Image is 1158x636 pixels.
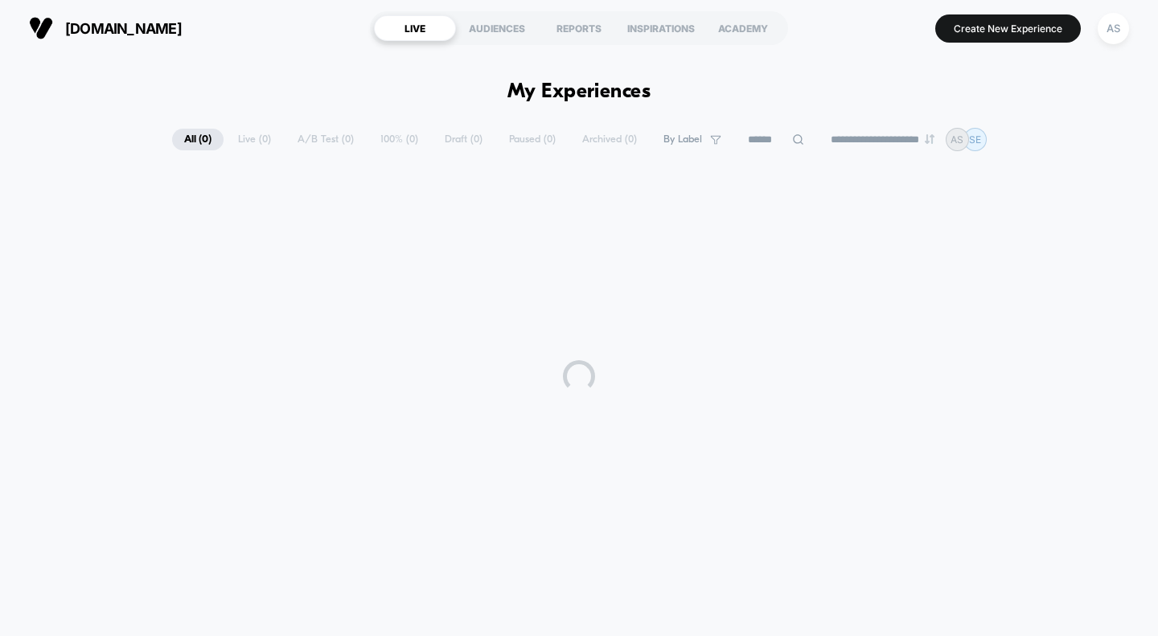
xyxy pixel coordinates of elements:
button: [DOMAIN_NAME] [24,15,187,41]
div: LIVE [374,15,456,41]
h1: My Experiences [507,80,651,104]
span: All ( 0 ) [172,129,224,150]
p: SE [969,133,981,146]
img: end [925,134,934,144]
button: Create New Experience [935,14,1081,43]
div: AS [1098,13,1129,44]
p: AS [951,133,963,146]
span: [DOMAIN_NAME] [65,20,182,37]
img: Visually logo [29,16,53,40]
div: REPORTS [538,15,620,41]
button: AS [1093,12,1134,45]
div: ACADEMY [702,15,784,41]
span: By Label [663,133,702,146]
div: AUDIENCES [456,15,538,41]
div: INSPIRATIONS [620,15,702,41]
